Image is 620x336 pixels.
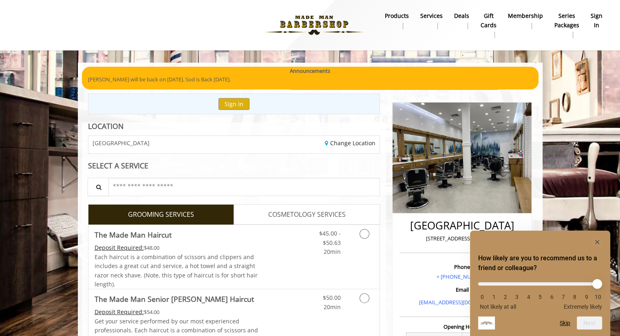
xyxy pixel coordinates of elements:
h3: Phone [402,264,523,270]
li: 2 [501,294,510,300]
b: LOCATION [88,121,124,131]
b: The Made Man Senior [PERSON_NAME] Haircut [95,293,254,305]
button: Hide survey [592,237,602,247]
a: Gift cardsgift cards [475,10,502,40]
a: [EMAIL_ADDRESS][DOMAIN_NAME] [419,299,505,306]
img: Made Man Barbershop logo [258,3,370,48]
li: 9 [582,294,591,300]
a: Change Location [325,139,375,147]
b: Membership [508,11,543,20]
p: [PERSON_NAME] will be back on [DATE]. Sod is Back [DATE]. [88,75,532,84]
li: 1 [490,294,498,300]
b: Services [420,11,443,20]
li: 8 [571,294,579,300]
li: 6 [547,294,556,300]
b: Deals [454,11,469,20]
h2: How likely are you to recommend us to a friend or colleague? Select an option from 0 to 10, with ... [478,253,602,273]
li: 10 [594,294,602,300]
h2: [GEOGRAPHIC_DATA] [402,220,523,231]
span: $50.00 [322,294,340,301]
button: Skip [560,320,570,326]
div: How likely are you to recommend us to a friend or colleague? Select an option from 0 to 10, with ... [478,237,602,329]
a: Series packagesSeries packages [549,10,585,40]
a: MembershipMembership [502,10,549,31]
a: sign insign in [585,10,608,31]
a: DealsDeals [448,10,475,31]
span: Extremely likely [564,303,602,310]
li: 3 [513,294,521,300]
b: Announcements [290,67,330,75]
span: This service needs some Advance to be paid before we block your appointment [95,308,144,316]
button: Next question [577,316,602,329]
span: 20min [323,248,340,255]
li: 5 [536,294,544,300]
div: $54.00 [95,308,258,316]
li: 0 [478,294,486,300]
div: $48.00 [95,243,258,252]
b: The Made Man Haircut [95,229,172,240]
b: sign in [591,11,602,30]
button: Sign In [218,98,249,110]
a: Productsproducts [379,10,415,31]
h3: Opening Hours [399,324,525,329]
span: Each haircut is a combination of scissors and clippers and includes a great cut and service, a ho... [95,253,258,288]
button: Service Search [88,178,109,196]
span: COSMETOLOGY SERVICES [268,209,346,220]
span: [GEOGRAPHIC_DATA] [93,140,150,146]
b: products [385,11,409,20]
b: Series packages [554,11,579,30]
div: How likely are you to recommend us to a friend or colleague? Select an option from 0 to 10, with ... [478,276,602,310]
div: SELECT A SERVICE [88,162,380,170]
h3: Email [402,287,523,292]
span: Not likely at all [480,303,516,310]
li: 4 [525,294,533,300]
span: 20min [323,303,340,311]
p: [STREET_ADDRESS][US_STATE] [402,234,523,243]
span: This service needs some Advance to be paid before we block your appointment [95,244,144,251]
span: $45.00 - $50.63 [319,229,340,246]
li: 7 [559,294,567,300]
a: + [PHONE_NUMBER]. [437,273,488,280]
a: ServicesServices [415,10,448,31]
b: gift cards [481,11,496,30]
span: GROOMING SERVICES [128,209,194,220]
